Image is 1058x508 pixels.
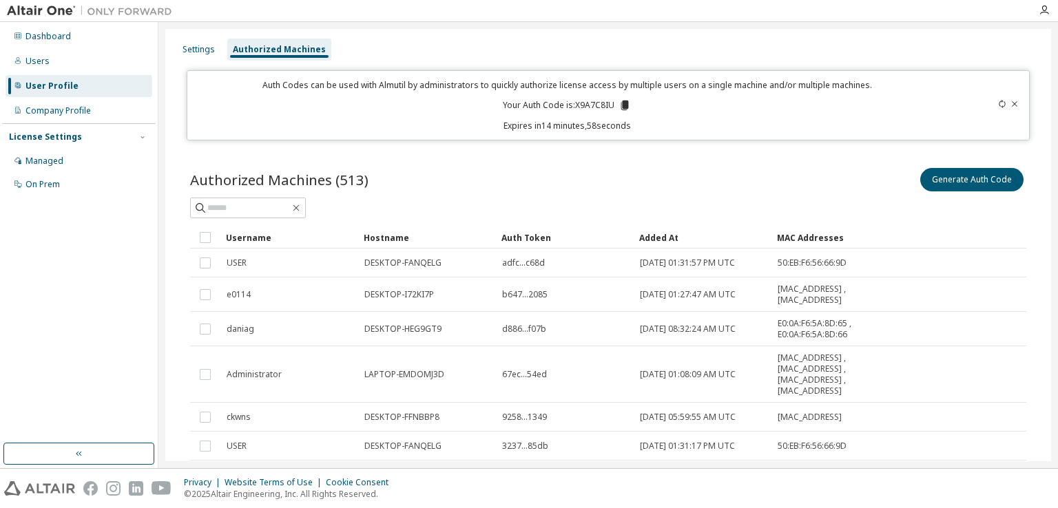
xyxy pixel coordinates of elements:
[502,324,546,335] span: d886...f07b
[25,156,63,167] div: Managed
[106,481,121,496] img: instagram.svg
[640,289,736,300] span: [DATE] 01:27:47 AM UTC
[364,257,442,268] span: DESKTOP-FANQELG
[184,488,397,500] p: © 2025 Altair Engineering, Inc. All Rights Reserved.
[640,369,736,380] span: [DATE] 01:08:09 AM UTC
[226,226,353,248] div: Username
[25,56,50,67] div: Users
[778,412,842,423] span: [MAC_ADDRESS]
[778,352,874,396] span: [MAC_ADDRESS] , [MAC_ADDRESS] , [MAC_ADDRESS] , [MAC_ADDRESS]
[25,179,60,190] div: On Prem
[501,226,628,248] div: Auth Token
[190,170,369,189] span: Authorized Machines (513)
[227,412,251,423] span: ckwns
[640,257,735,268] span: [DATE] 01:31:57 PM UTC
[503,99,631,112] p: Your Auth Code is: X9A7C8IU
[9,131,82,142] div: License Settings
[778,318,874,340] span: E0:0A:F6:5A:8D:65 , E0:0A:F6:5A:8D:66
[83,481,98,496] img: facebook.svg
[364,441,442,452] span: DESKTOP-FANQELG
[364,412,439,423] span: DESKTOP-FFNBBP8
[25,105,91,116] div: Company Profile
[364,289,434,300] span: DESKTOP-I72KI7P
[129,481,143,496] img: linkedin.svg
[227,369,282,380] span: Administrator
[778,284,874,306] span: [MAC_ADDRESS] , [MAC_ADDRESS]
[25,81,79,92] div: User Profile
[225,477,326,488] div: Website Terms of Use
[364,226,490,248] div: Hostname
[364,324,442,335] span: DESKTOP-HEG9GT9
[640,441,735,452] span: [DATE] 01:31:17 PM UTC
[4,481,75,496] img: altair_logo.svg
[640,324,736,335] span: [DATE] 08:32:24 AM UTC
[326,477,397,488] div: Cookie Consent
[227,289,251,300] span: e0114
[227,441,247,452] span: USER
[7,4,179,18] img: Altair One
[233,44,326,55] div: Authorized Machines
[502,289,548,300] span: b647...2085
[184,477,225,488] div: Privacy
[152,481,172,496] img: youtube.svg
[196,120,938,131] p: Expires in 14 minutes, 58 seconds
[25,31,71,42] div: Dashboard
[364,369,444,380] span: LAPTOP-EMDOMJ3D
[502,369,547,380] span: 67ec...54ed
[502,441,548,452] span: 3237...85db
[502,412,547,423] span: 9258...1349
[196,79,938,91] p: Auth Codes can be used with Almutil by administrators to quickly authorize license access by mult...
[920,168,1024,191] button: Generate Auth Code
[640,412,736,423] span: [DATE] 05:59:55 AM UTC
[227,324,254,335] span: daniag
[639,226,766,248] div: Added At
[502,257,545,268] span: adfc...c68d
[778,441,847,452] span: 50:EB:F6:56:66:9D
[183,44,215,55] div: Settings
[777,226,875,248] div: MAC Addresses
[778,257,847,268] span: 50:EB:F6:56:66:9D
[227,257,247,268] span: USER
